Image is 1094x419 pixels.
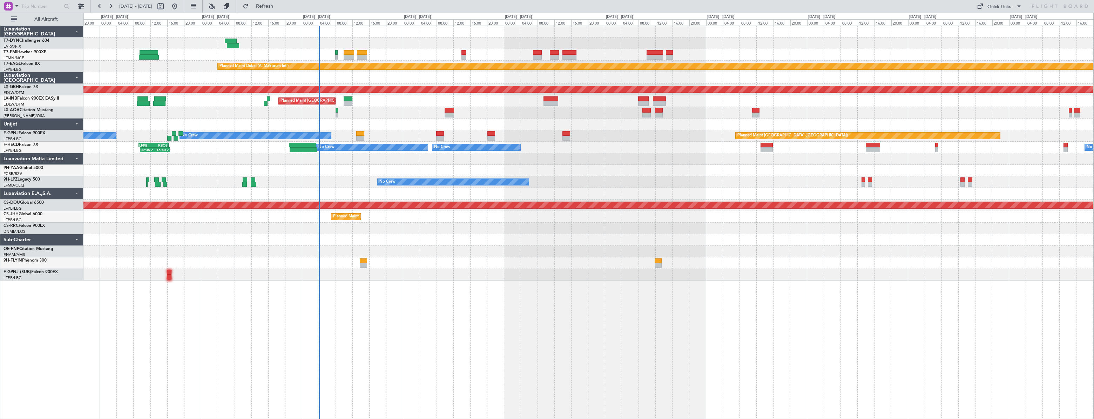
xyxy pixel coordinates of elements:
a: [PERSON_NAME]/QSA [4,113,45,119]
a: 9H-LPZLegacy 500 [4,177,40,182]
a: F-GPNJ (SUB)Falcon 900EX [4,270,58,274]
div: 16:00 [975,19,992,26]
div: 20:00 [992,19,1009,26]
div: 12:00 [150,19,167,26]
div: [DATE] - [DATE] [1010,14,1037,20]
a: LFMN/NCE [4,55,24,61]
a: LFPB/LBG [4,136,22,142]
div: 00:00 [807,19,824,26]
a: LX-INBFalcon 900EX EASy II [4,96,59,101]
div: 12:00 [554,19,571,26]
div: 20:00 [285,19,302,26]
div: 04:00 [319,19,336,26]
div: 08:00 [437,19,453,26]
a: EDLW/DTM [4,90,24,95]
span: CS-DOU [4,201,20,205]
a: T7-DYNChallenger 604 [4,39,49,43]
input: Trip Number [21,1,62,12]
span: F-HECD [4,143,19,147]
a: LFPB/LBG [4,275,22,281]
a: LFPB/LBG [4,217,22,223]
div: 04:00 [824,19,841,26]
a: OE-FNPCitation Mustang [4,247,53,251]
div: 20:00 [184,19,201,26]
a: F-HECDFalcon 7X [4,143,38,147]
div: 00:00 [706,19,723,26]
a: CS-JHHGlobal 6000 [4,212,42,216]
a: LX-AOACitation Mustang [4,108,54,112]
span: T7-EAGL [4,62,21,66]
div: 08:00 [639,19,655,26]
div: Planned Maint [GEOGRAPHIC_DATA] ([GEOGRAPHIC_DATA]) [281,96,391,106]
div: 04:00 [1026,19,1043,26]
span: 9H-YAA [4,166,19,170]
button: Quick Links [973,1,1025,12]
div: [DATE] - [DATE] [404,14,431,20]
div: 16:00 [571,19,588,26]
a: LX-GBHFalcon 7X [4,85,38,89]
div: [DATE] - [DATE] [101,14,128,20]
div: 08:00 [740,19,757,26]
div: 20:00 [83,19,100,26]
div: 12:00 [251,19,268,26]
a: LFPB/LBG [4,148,22,153]
div: 09:35 Z [141,148,155,152]
span: F-GPNJ [4,131,19,135]
a: LFMD/CEQ [4,183,24,188]
a: CS-RRCFalcon 900LX [4,224,45,228]
a: EDLW/DTM [4,102,24,107]
span: [DATE] - [DATE] [119,3,152,9]
div: No Crew [434,142,450,153]
div: 12:00 [858,19,874,26]
div: 12:00 [757,19,774,26]
span: CS-JHH [4,212,19,216]
a: EHAM/AMS [4,252,25,257]
span: LX-INB [4,96,17,101]
span: LX-AOA [4,108,20,112]
div: [DATE] - [DATE] [909,14,936,20]
div: 00:00 [605,19,622,26]
span: OE-FNP [4,247,19,251]
span: Refresh [250,4,279,9]
div: 20:00 [891,19,908,26]
div: Planned Maint [GEOGRAPHIC_DATA] ([GEOGRAPHIC_DATA]) [737,130,848,141]
div: 20:00 [386,19,403,26]
div: 12:00 [453,19,470,26]
a: CS-DOUGlobal 6500 [4,201,44,205]
div: 16:00 [369,19,386,26]
div: Planned Maint [GEOGRAPHIC_DATA] ([GEOGRAPHIC_DATA]) [333,211,444,222]
div: 08:00 [134,19,150,26]
div: 00:00 [100,19,117,26]
span: CS-RRC [4,224,19,228]
span: F-GPNJ (SUB) [4,270,31,274]
div: Planned Maint Dubai (Al Maktoum Intl) [220,61,289,72]
div: 16:40 Z [155,148,169,152]
a: 9H-YAAGlobal 5000 [4,166,43,170]
div: 12:00 [1060,19,1076,26]
div: [DATE] - [DATE] [505,14,532,20]
div: 08:00 [235,19,251,26]
span: LX-GBH [4,85,19,89]
a: F-GPNJFalcon 900EX [4,131,45,135]
div: 20:00 [588,19,605,26]
div: 08:00 [1043,19,1060,26]
div: 12:00 [656,19,673,26]
span: All Aircraft [18,17,74,22]
div: [DATE] - [DATE] [202,14,229,20]
div: 00:00 [1009,19,1026,26]
div: 00:00 [302,19,319,26]
div: LFPB [139,143,154,147]
div: 00:00 [403,19,420,26]
a: FCBB/BZV [4,171,22,176]
div: [DATE] - [DATE] [808,14,835,20]
div: 04:00 [925,19,942,26]
div: 16:00 [167,19,184,26]
div: 04:00 [521,19,538,26]
a: T7-EMIHawker 900XP [4,50,46,54]
a: EVRA/RIX [4,44,21,49]
div: 08:00 [841,19,858,26]
div: 16:00 [673,19,689,26]
button: All Aircraft [8,14,76,25]
div: 00:00 [908,19,925,26]
span: T7-DYN [4,39,19,43]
